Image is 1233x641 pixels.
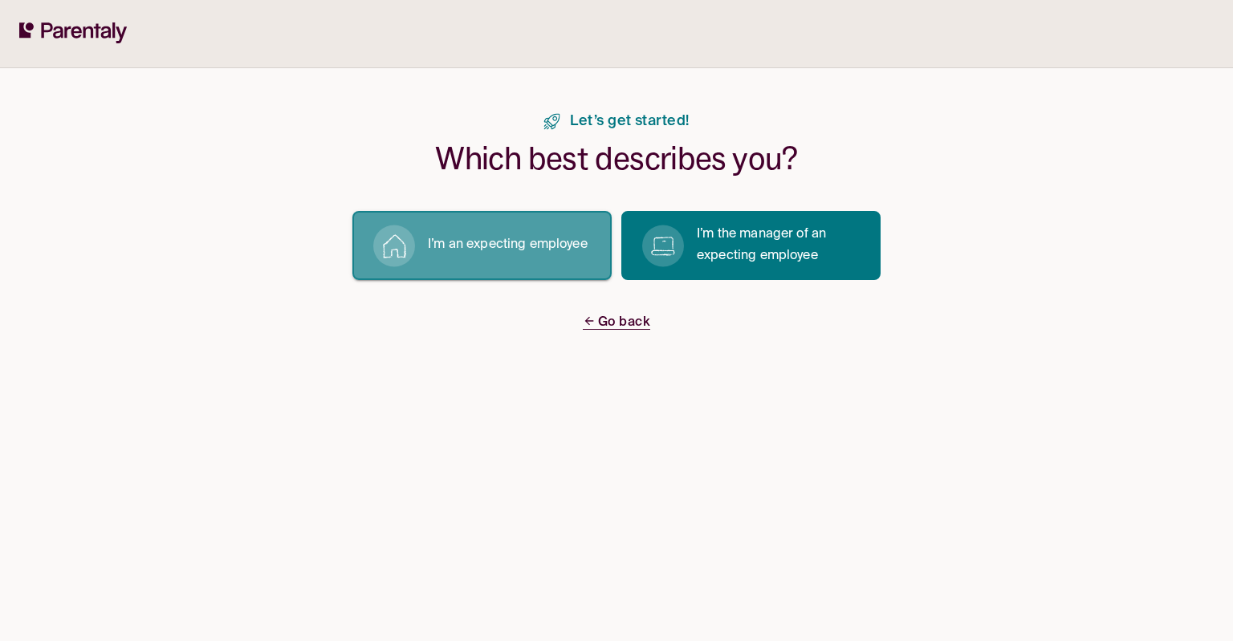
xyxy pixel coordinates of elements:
[428,234,588,256] p: I’m an expecting employee
[621,211,881,280] button: I’m the manager of an expecting employee
[435,140,797,179] h1: Which best describes you?
[697,224,861,267] p: I’m the manager of an expecting employee
[570,113,689,130] span: Let’s get started!
[583,316,650,330] span: Go back
[352,211,612,280] button: I’m an expecting employee
[583,312,650,334] a: Go back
